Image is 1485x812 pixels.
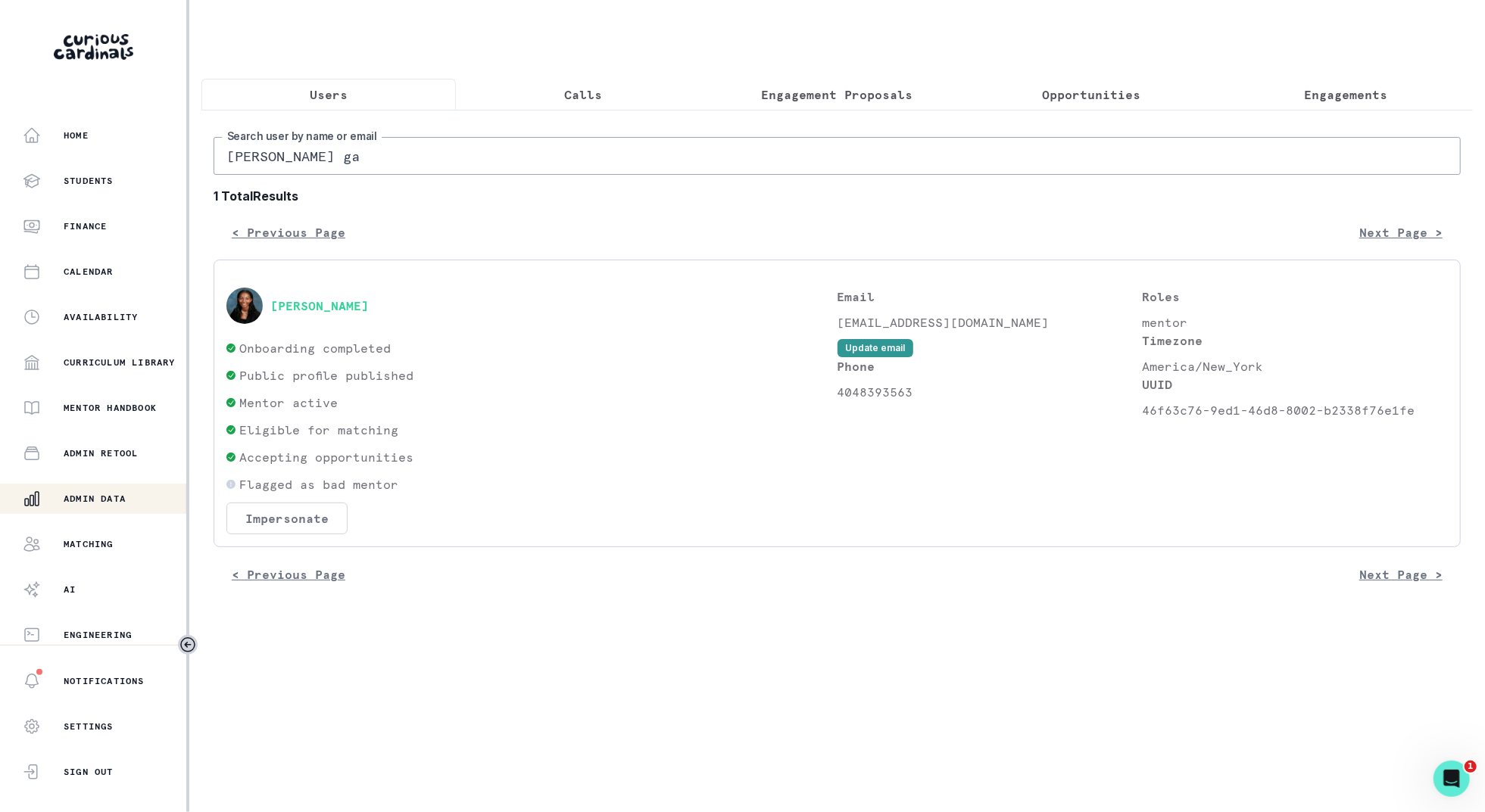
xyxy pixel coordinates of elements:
p: AI [64,583,76,596]
iframe: Intercom live chat [1434,761,1470,797]
button: < Previous Page [214,559,363,590]
button: Next Page > [1341,559,1461,590]
p: Calls [564,86,602,104]
p: Engagements [1304,86,1387,104]
p: Engineering [64,629,132,641]
p: Onboarding completed [239,339,391,357]
button: Update email [838,339,913,357]
p: Timezone [1143,331,1448,350]
p: Calendar [64,266,114,278]
p: Matching [64,538,114,550]
p: Phone [838,357,1143,375]
p: Finance [64,220,107,232]
p: Opportunities [1042,86,1140,104]
button: < Previous Page [214,217,363,247]
p: Settings [64,720,114,733]
p: Email [838,288,1143,306]
p: Public profile published [239,366,413,384]
p: mentor [1143,313,1448,331]
p: Availability [64,311,138,323]
p: Students [64,175,114,187]
p: Roles [1143,288,1448,306]
p: Curriculum Library [64,356,176,369]
p: Notifications [64,675,145,687]
p: 46f63c76-9ed1-46d8-8002-b2338f76e1fe [1143,401,1448,419]
p: Home [64,129,89,142]
p: Engagement Proposals [761,86,913,104]
p: Mentor Handbook [64,402,157,414]
b: 1 Total Results [214,187,1461,205]
p: Admin Retool [64,447,138,459]
img: Curious Cardinals Logo [54,34,133,60]
p: Sign Out [64,766,114,778]
p: Admin Data [64,493,126,505]
p: 4048393563 [838,383,1143,401]
p: Flagged as bad mentor [239,475,398,493]
p: America/New_York [1143,357,1448,375]
p: Users [310,86,348,104]
p: Eligible for matching [239,421,398,439]
button: Impersonate [226,502,348,534]
button: Next Page > [1341,217,1461,247]
p: [EMAIL_ADDRESS][DOMAIN_NAME] [838,313,1143,331]
p: UUID [1143,375,1448,394]
span: 1 [1465,761,1477,773]
p: Accepting opportunities [239,448,413,466]
p: Mentor active [239,394,338,412]
button: [PERSON_NAME] [270,298,369,313]
button: Toggle sidebar [178,635,198,655]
